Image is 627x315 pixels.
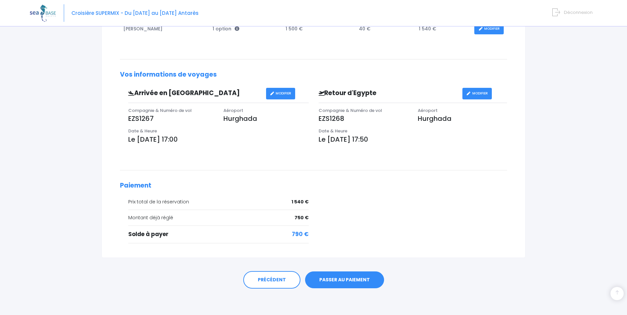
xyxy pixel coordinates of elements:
[314,89,462,97] h3: Retour d'Egypte
[319,114,408,123] p: EZS1268
[564,9,593,16] span: Déconnexion
[120,182,507,190] h2: Paiement
[319,128,347,134] span: Date & Heure
[474,23,504,35] a: MODIFIER
[243,271,300,289] a: PRÉCÉDENT
[128,134,309,144] p: Le [DATE] 17:00
[292,198,309,205] span: 1 540 €
[305,271,384,289] a: PASSER AU PAIEMENT
[71,10,199,17] span: Croisière SUPERMIX - Du [DATE] au [DATE] Antarès
[128,230,309,239] div: Solde à payer
[120,71,507,79] h2: Vos informations de voyages
[128,114,214,123] p: EZS1267
[415,20,471,38] td: 1 540 €
[213,25,239,32] span: 1 option
[128,214,309,221] div: Montant déjà réglé
[223,107,243,114] span: Aéroport
[128,198,309,205] div: Prix total de la réservation
[418,114,507,123] p: Hurghada
[123,89,266,97] h3: Arrivée en [GEOGRAPHIC_DATA]
[266,88,295,99] a: MODIFIER
[319,107,382,114] span: Compagnie & Numéro de vol
[356,20,415,38] td: 40 €
[294,214,309,221] span: 750 €
[120,20,209,38] td: [PERSON_NAME]
[128,128,157,134] span: Date & Heure
[319,134,507,144] p: Le [DATE] 17:50
[128,107,192,114] span: Compagnie & Numéro de vol
[223,114,309,123] p: Hurghada
[282,20,356,38] td: 1 500 €
[462,88,492,99] a: MODIFIER
[292,230,309,239] span: 790 €
[418,107,438,114] span: Aéroport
